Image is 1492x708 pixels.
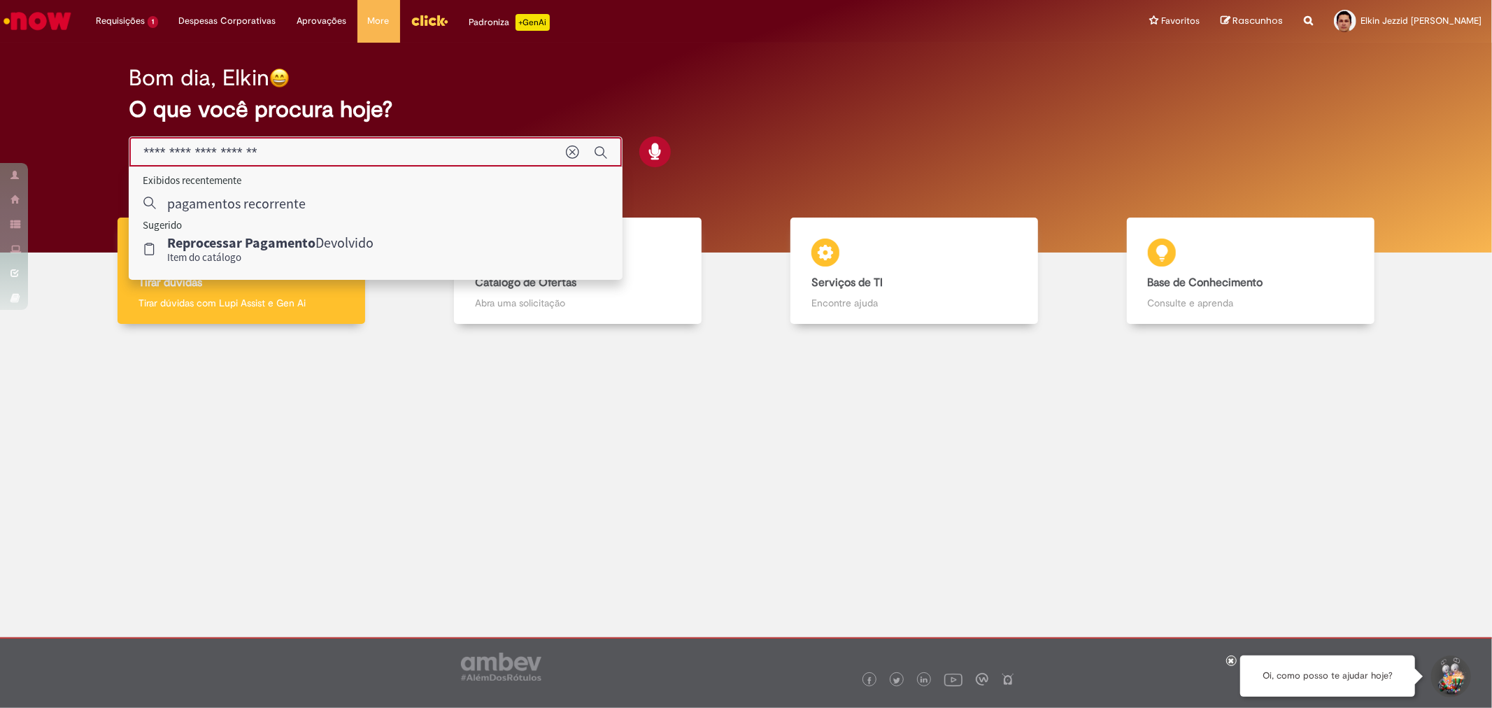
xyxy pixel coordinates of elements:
[1240,656,1415,697] div: Oi, como posso te ajudar hoje?
[1360,15,1482,27] span: Elkin Jezzid [PERSON_NAME]
[297,14,347,28] span: Aprovações
[138,276,202,290] b: Tirar dúvidas
[516,14,550,31] p: +GenAi
[1,7,73,35] img: ServiceNow
[179,14,276,28] span: Despesas Corporativas
[148,16,158,28] span: 1
[138,296,344,310] p: Tirar dúvidas com Lupi Assist e Gen Ai
[1148,276,1263,290] b: Base de Conhecimento
[746,218,1083,325] a: Serviços de TI Encontre ajuda
[1221,15,1283,28] a: Rascunhos
[269,68,290,88] img: happy-face.png
[469,14,550,31] div: Padroniza
[1082,218,1419,325] a: Base de Conhecimento Consulte e aprenda
[893,677,900,684] img: logo_footer_twitter.png
[1002,673,1014,686] img: logo_footer_naosei.png
[96,14,145,28] span: Requisições
[1232,14,1283,27] span: Rascunhos
[73,218,410,325] a: Tirar dúvidas Tirar dúvidas com Lupi Assist e Gen Ai
[129,66,269,90] h2: Bom dia, Elkin
[1161,14,1200,28] span: Favoritos
[921,677,928,685] img: logo_footer_linkedin.png
[475,296,681,310] p: Abra uma solicitação
[811,296,1017,310] p: Encontre ajuda
[411,10,448,31] img: click_logo_yellow_360x200.png
[368,14,390,28] span: More
[944,670,962,688] img: logo_footer_youtube.png
[129,97,1363,122] h2: O que você procura hoje?
[475,276,576,290] b: Catálogo de Ofertas
[976,673,988,686] img: logo_footer_workplace.png
[1429,656,1471,698] button: Iniciar Conversa de Suporte
[866,677,873,684] img: logo_footer_facebook.png
[1148,296,1354,310] p: Consulte e aprenda
[461,653,541,681] img: logo_footer_ambev_rotulo_gray.png
[811,276,883,290] b: Serviços de TI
